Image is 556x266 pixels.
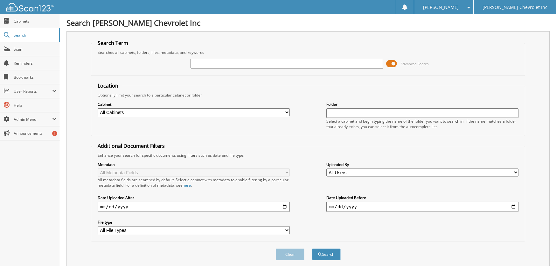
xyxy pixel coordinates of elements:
[14,32,56,38] span: Search
[94,50,522,55] div: Searches all cabinets, folders, files, metadata, and keywords
[14,89,52,94] span: User Reports
[14,131,57,136] span: Announcements
[66,18,550,28] h1: Search [PERSON_NAME] Chevrolet Inc
[98,219,290,225] label: File type
[524,235,556,266] iframe: Chat Widget
[400,61,429,66] span: Advanced Search
[94,142,168,149] legend: Additional Document Filters
[423,5,459,9] span: [PERSON_NAME]
[276,248,304,260] button: Clear
[14,61,57,66] span: Reminders
[98,162,290,167] label: Metadata
[14,47,57,52] span: Scan
[14,18,57,24] span: Cabinets
[14,117,52,122] span: Admin Menu
[94,153,522,158] div: Enhance your search for specific documents using filters such as date and file type.
[326,202,518,212] input: end
[183,183,191,188] a: here
[326,195,518,200] label: Date Uploaded Before
[52,131,57,136] div: 1
[98,202,290,212] input: start
[14,103,57,108] span: Help
[94,82,122,89] legend: Location
[312,248,341,260] button: Search
[14,75,57,80] span: Bookmarks
[326,119,518,129] div: Select a cabinet and begin typing the name of the folder you want to search in. If the name match...
[98,195,290,200] label: Date Uploaded After
[326,162,518,167] label: Uploaded By
[6,3,54,11] img: scan123-logo-white.svg
[98,102,290,107] label: Cabinet
[483,5,547,9] span: [PERSON_NAME] Chevrolet Inc
[94,40,131,47] legend: Search Term
[98,177,290,188] div: All metadata fields are searched by default. Select a cabinet with metadata to enable filtering b...
[94,92,522,98] div: Optionally limit your search to a particular cabinet or folder
[326,102,518,107] label: Folder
